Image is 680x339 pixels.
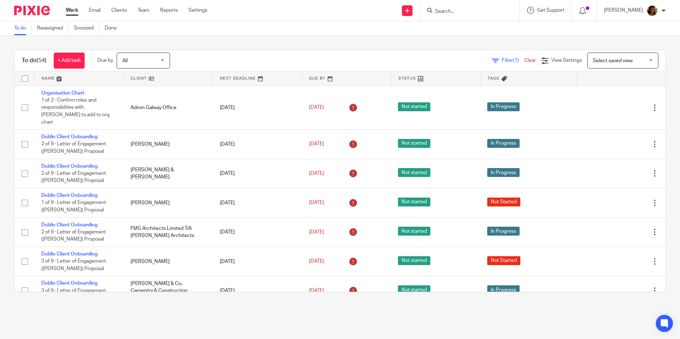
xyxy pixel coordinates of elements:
[41,98,110,125] span: 1 of 2 · Confirm roles and responsibilites with [PERSON_NAME] to add to org chart
[213,86,302,130] td: [DATE]
[41,91,84,96] a: Organisation Chart
[41,171,106,183] span: 2 of 9 · Letter of Engagement ([PERSON_NAME]) Proposal
[398,168,430,177] span: Not started
[647,5,658,16] img: Arvinder.jpeg
[487,285,520,294] span: In Progress
[41,200,106,213] span: 1 of 9 · Letter of Engagement ([PERSON_NAME]) Proposal
[14,6,50,15] img: Pixie
[160,7,178,14] a: Reports
[54,53,85,69] a: + Add task
[37,58,47,63] span: (54)
[138,7,149,14] a: Team
[537,8,564,13] span: Get Support
[213,188,302,217] td: [DATE]
[398,285,430,294] span: Not started
[398,139,430,148] span: Not started
[487,139,520,148] span: In Progress
[41,288,106,301] span: 3 of 9 · Letter of Engagement ([PERSON_NAME]) Proposal
[22,57,47,64] h1: To do
[487,102,520,111] span: In Progress
[41,164,97,169] a: Dublin Client Onboarding
[188,7,207,14] a: Settings
[41,193,97,198] a: Dublin Client Onboarding
[309,259,324,264] span: [DATE]
[41,252,97,257] a: Dublin Client Onboarding
[122,58,128,63] span: All
[487,168,520,177] span: In Progress
[524,58,536,63] a: Clear
[213,276,302,305] td: [DATE]
[41,134,97,139] a: Dublin Client Onboarding
[309,230,324,235] span: [DATE]
[123,130,213,159] td: [PERSON_NAME]
[41,281,97,286] a: Dublin Client Onboarding
[74,21,99,35] a: Snoozed
[41,142,106,154] span: 2 of 9 · Letter of Engagement ([PERSON_NAME]) Proposal
[398,102,430,111] span: Not started
[487,227,520,236] span: In Progress
[123,159,213,188] td: [PERSON_NAME] & [PERSON_NAME]
[398,227,430,236] span: Not started
[97,57,113,64] p: Due by
[111,7,127,14] a: Clients
[398,198,430,206] span: Not started
[37,21,69,35] a: Reassigned
[213,159,302,188] td: [DATE]
[105,21,122,35] a: Done
[213,130,302,159] td: [DATE]
[123,247,213,276] td: [PERSON_NAME]
[309,171,324,176] span: [DATE]
[123,188,213,217] td: [PERSON_NAME]
[502,58,524,63] span: Filter
[487,198,520,206] span: Not Started
[123,276,213,305] td: [PERSON_NAME] & Co. Carpentry & Construction Limited
[123,217,213,247] td: FMG Architects Limited T/A [PERSON_NAME] Architects
[41,222,97,227] a: Dublin Client Onboarding
[551,58,582,63] span: View Settings
[41,230,106,242] span: 2 of 9 · Letter of Engagement ([PERSON_NAME]) Proposal
[14,21,32,35] a: To do
[434,9,498,15] input: Search
[593,58,633,63] span: Select saved view
[398,256,430,265] span: Not started
[309,142,324,147] span: [DATE]
[309,200,324,205] span: [DATE]
[488,76,500,80] span: Tags
[41,259,106,271] span: 3 of 9 · Letter of Engagement ([PERSON_NAME]) Proposal
[487,256,520,265] span: Not Started
[123,86,213,130] td: Admin Galway Office
[513,58,519,63] span: (1)
[309,288,324,293] span: [DATE]
[309,105,324,110] span: [DATE]
[213,247,302,276] td: [DATE]
[89,7,101,14] a: Email
[604,7,643,14] p: [PERSON_NAME]
[213,217,302,247] td: [DATE]
[66,7,78,14] a: Work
